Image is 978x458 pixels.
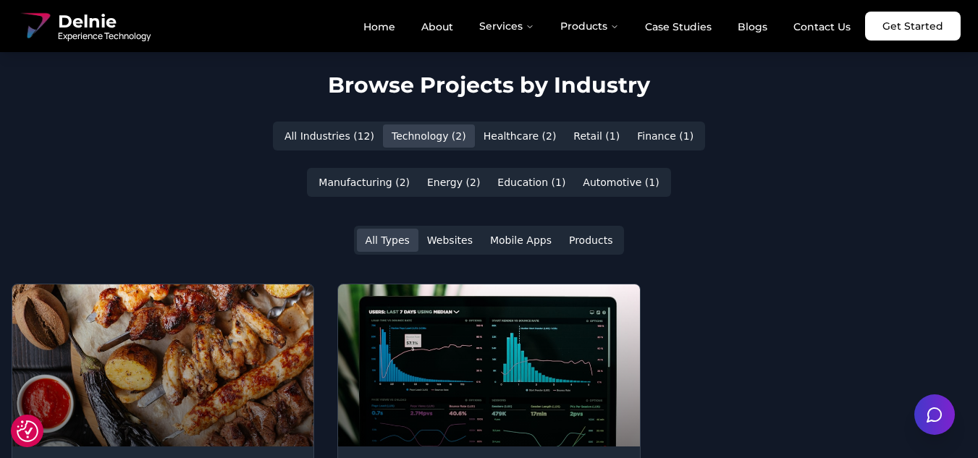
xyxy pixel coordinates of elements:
a: Home [352,14,407,39]
button: Mobile Apps [481,229,560,252]
button: Automotive ( 1 ) [574,171,667,194]
button: Services [468,12,546,41]
button: Finance ( 1 ) [628,124,702,148]
button: All Types [357,229,418,252]
img: Delnie Logo [17,9,52,43]
button: All Industries ( 12 ) [276,124,383,148]
nav: Main [352,12,862,41]
button: Retail ( 1 ) [565,124,628,148]
a: Delnie Logo Full [17,9,151,43]
span: Experience Technology [58,30,151,42]
button: Open chat [914,394,956,436]
a: Blogs [726,14,779,39]
button: Products [549,12,631,41]
button: Manufacturing ( 2 ) [310,171,418,194]
button: Products [560,229,621,252]
a: Get Started [865,12,961,41]
button: Healthcare ( 2 ) [475,124,565,148]
button: Education ( 1 ) [489,171,574,194]
a: Contact Us [782,14,862,39]
button: Cookie Settings [17,420,38,442]
a: Case Studies [633,14,723,39]
h2: Browse Projects by Industry [12,72,966,98]
span: Delnie [58,10,151,33]
button: Websites [418,229,481,252]
button: Energy ( 2 ) [418,171,489,194]
img: Revisit consent button [17,420,38,442]
a: About [410,14,465,39]
button: Technology ( 2 ) [383,124,475,148]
